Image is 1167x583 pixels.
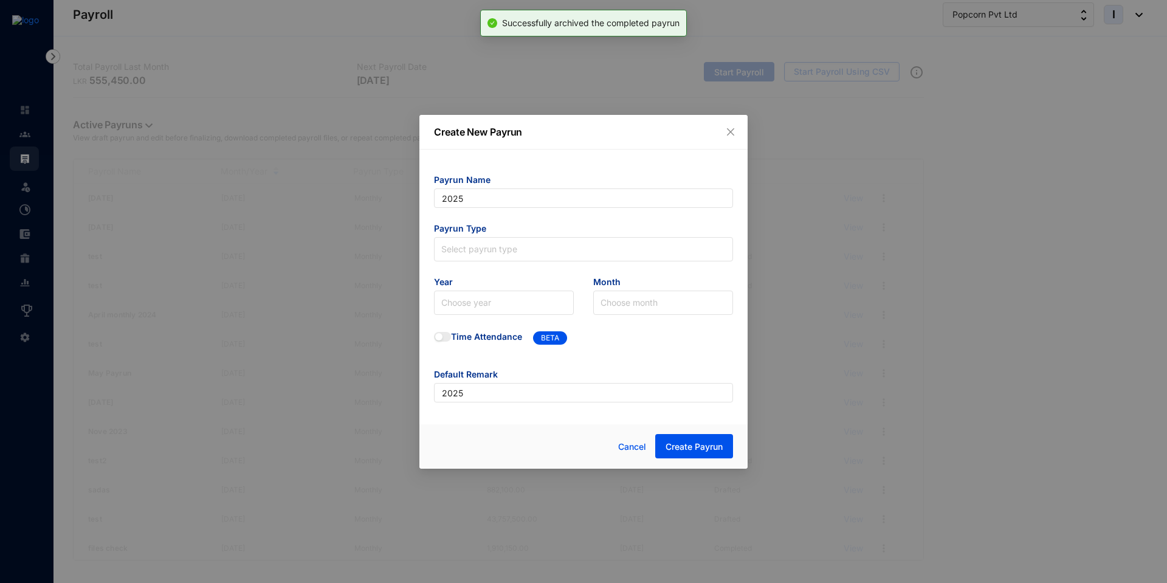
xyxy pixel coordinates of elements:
span: Month [593,276,733,291]
span: Cancel [618,440,646,454]
span: Payrun Name [434,174,733,188]
span: Default Remark [434,368,733,383]
span: close [726,127,735,137]
span: Create Payrun [666,441,723,453]
span: check-circle [487,18,497,28]
button: Cancel [609,435,655,459]
input: Eg: Salary November [434,383,733,402]
p: Create New Payrun [434,125,733,139]
span: Time Attendance [451,331,522,347]
span: Successfully archived the completed payrun [502,18,680,28]
input: Eg: November Payrun [434,188,733,208]
button: Create Payrun [655,434,733,458]
span: Year [434,276,574,291]
span: Payrun Type [434,223,733,237]
span: BETA [533,331,567,345]
button: Close [724,125,737,139]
